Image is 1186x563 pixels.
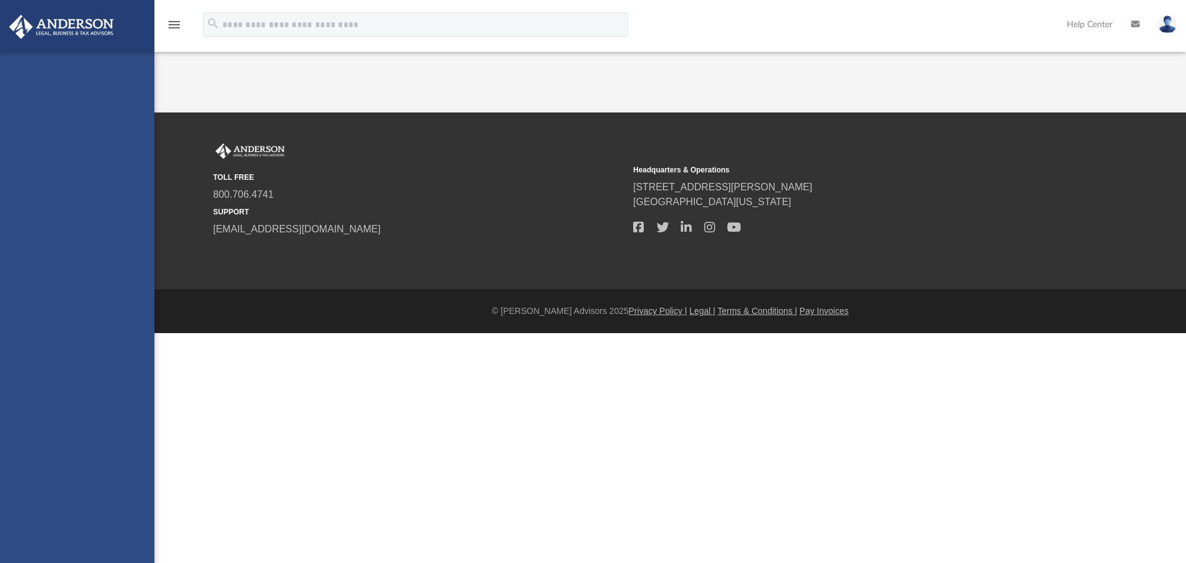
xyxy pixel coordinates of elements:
a: Terms & Conditions | [718,306,797,316]
small: SUPPORT [213,206,625,218]
img: User Pic [1158,15,1177,33]
a: [GEOGRAPHIC_DATA][US_STATE] [633,197,791,207]
a: Pay Invoices [799,306,848,316]
i: search [206,17,220,30]
a: Privacy Policy | [629,306,688,316]
div: © [PERSON_NAME] Advisors 2025 [154,305,1186,318]
a: [EMAIL_ADDRESS][DOMAIN_NAME] [213,224,381,234]
a: 800.706.4741 [213,189,274,200]
a: menu [167,23,182,32]
a: Legal | [689,306,715,316]
img: Anderson Advisors Platinum Portal [213,143,287,159]
small: Headquarters & Operations [633,164,1045,176]
a: [STREET_ADDRESS][PERSON_NAME] [633,182,812,192]
small: TOLL FREE [213,172,625,183]
img: Anderson Advisors Platinum Portal [6,15,117,39]
i: menu [167,17,182,32]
